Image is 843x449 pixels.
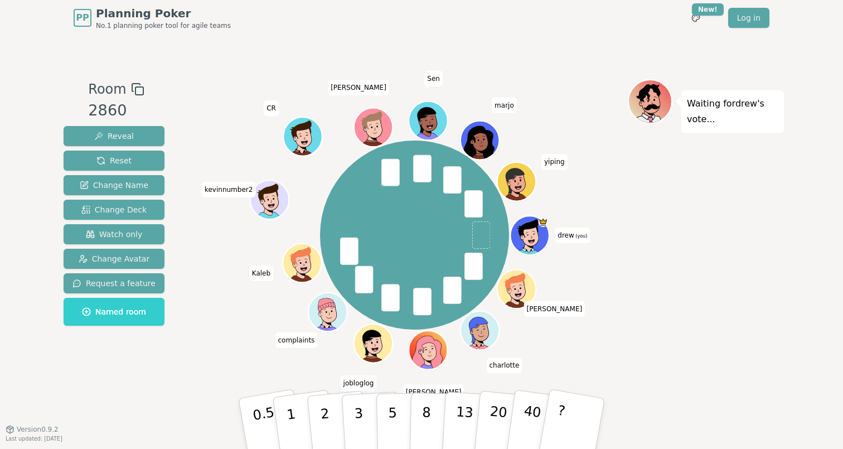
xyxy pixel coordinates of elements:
span: PP [76,11,89,25]
span: Click to change your name [524,301,585,316]
span: Click to change your name [424,70,443,86]
span: Click to change your name [403,384,464,400]
span: Reveal [94,131,134,142]
span: Click to change your name [541,154,568,170]
span: Click to change your name [341,375,377,390]
button: Request a feature [64,273,164,293]
button: Watch only [64,224,164,244]
span: Request a feature [72,278,156,289]
p: Waiting for drew 's vote... [687,96,778,127]
button: Change Deck [64,200,164,220]
button: New! [686,8,706,28]
button: Click to change your avatar [512,217,548,253]
span: drew is the host [539,217,548,226]
span: No.1 planning poker tool for agile teams [96,21,231,30]
span: Click to change your name [275,332,318,347]
button: Reset [64,151,164,171]
span: Planning Poker [96,6,231,21]
span: Last updated: [DATE] [6,436,62,442]
span: Change Deck [81,204,147,215]
span: (you) [574,234,588,239]
span: Click to change your name [264,100,279,116]
span: Click to change your name [202,181,255,197]
button: Reveal [64,126,164,146]
span: Change Avatar [79,253,150,264]
span: Click to change your name [328,80,389,95]
span: Reset [96,155,132,166]
div: 2860 [88,99,144,122]
span: Room [88,79,126,99]
button: Change Avatar [64,249,164,269]
span: Click to change your name [555,228,590,243]
span: Named room [82,306,146,317]
span: Click to change your name [249,265,273,281]
span: Watch only [86,229,143,240]
span: Change Name [80,180,148,191]
button: Named room [64,298,164,326]
span: Click to change your name [492,97,517,113]
a: Log in [728,8,769,28]
span: Click to change your name [486,358,522,373]
a: PPPlanning PokerNo.1 planning poker tool for agile teams [74,6,231,30]
div: New! [692,3,724,16]
button: Change Name [64,175,164,195]
span: Version 0.9.2 [17,425,59,434]
button: Version0.9.2 [6,425,59,434]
